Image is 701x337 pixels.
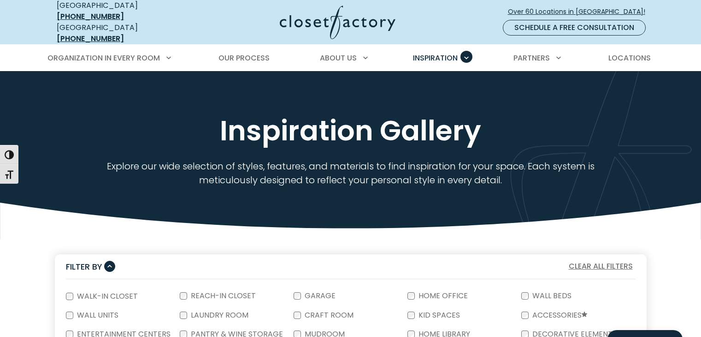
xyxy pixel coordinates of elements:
a: Over 60 Locations in [GEOGRAPHIC_DATA]! [507,4,653,20]
button: Filter By [66,260,115,273]
a: [PHONE_NUMBER] [57,11,124,22]
div: [GEOGRAPHIC_DATA] [57,22,190,44]
label: Accessories [529,312,589,319]
span: Inspiration [413,53,458,63]
a: Schedule a Free Consultation [503,20,646,36]
span: Partners [513,53,550,63]
label: Reach-In Closet [187,292,258,300]
nav: Primary Menu [41,45,660,71]
label: Garage [301,292,337,300]
a: [PHONE_NUMBER] [57,33,124,44]
span: Locations [608,53,651,63]
label: Wall Units [73,312,120,319]
span: About Us [320,53,357,63]
label: Laundry Room [187,312,250,319]
span: Organization in Every Room [47,53,160,63]
button: Clear All Filters [566,260,636,272]
label: Wall Beds [529,292,573,300]
span: Our Process [218,53,270,63]
label: Walk-In Closet [73,293,140,300]
label: Kid Spaces [415,312,462,319]
img: Closet Factory Logo [280,6,395,39]
p: Explore our wide selection of styles, features, and materials to find inspiration for your space.... [80,159,621,187]
span: Over 60 Locations in [GEOGRAPHIC_DATA]! [508,7,653,17]
label: Craft Room [301,312,355,319]
h1: Inspiration Gallery [55,113,647,148]
label: Home Office [415,292,470,300]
